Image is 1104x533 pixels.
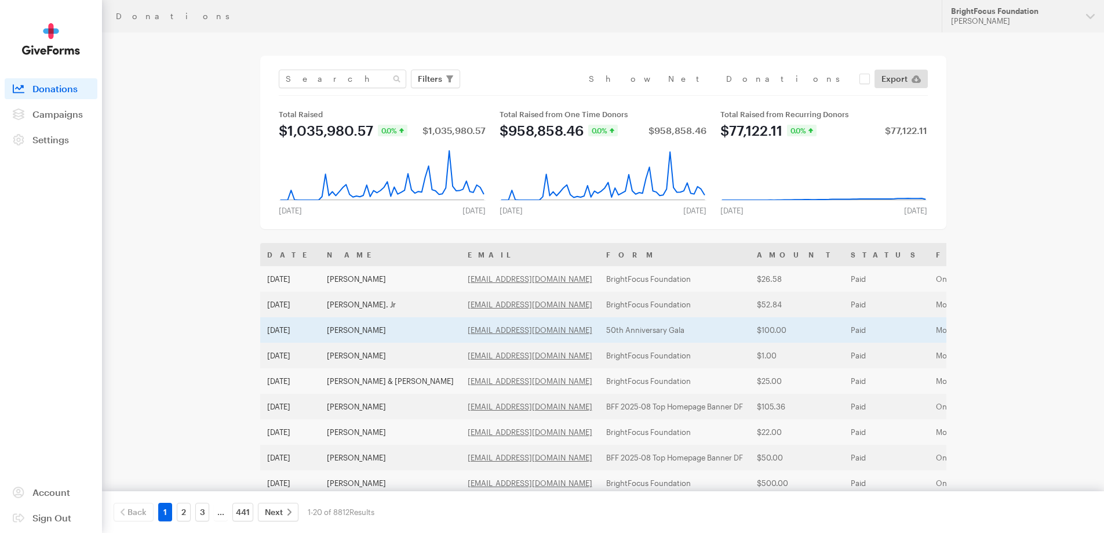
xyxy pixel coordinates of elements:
a: Campaigns [5,104,97,125]
td: [DATE] [260,419,320,445]
td: [DATE] [260,394,320,419]
a: [EMAIL_ADDRESS][DOMAIN_NAME] [468,478,592,488]
div: $77,122.11 [885,126,927,135]
a: [EMAIL_ADDRESS][DOMAIN_NAME] [468,453,592,462]
td: One time [929,394,1062,419]
th: Email [461,243,599,266]
a: Next [258,503,298,521]
td: BrightFocus Foundation [599,266,750,292]
span: Sign Out [32,512,71,523]
a: Settings [5,129,97,150]
td: [PERSON_NAME] [320,419,461,445]
a: Donations [5,78,97,99]
a: 441 [232,503,253,521]
td: [PERSON_NAME] [320,317,461,343]
a: [EMAIL_ADDRESS][DOMAIN_NAME] [468,300,592,309]
td: Paid [844,419,929,445]
td: BFF 2025-08 Top Homepage Banner DF [599,445,750,470]
td: Monthly [929,419,1062,445]
td: Paid [844,368,929,394]
span: Export [881,72,908,86]
a: [EMAIL_ADDRESS][DOMAIN_NAME] [468,274,592,284]
div: Total Raised from One Time Donors [500,110,706,119]
span: Filters [418,72,442,86]
span: Results [349,507,374,517]
div: 0.0% [588,125,618,136]
td: [DATE] [260,266,320,292]
td: $1.00 [750,343,844,368]
td: [PERSON_NAME]. Jr [320,292,461,317]
td: One time [929,470,1062,496]
div: 1-20 of 8812 [308,503,374,521]
td: Paid [844,394,929,419]
td: [DATE] [260,470,320,496]
th: Status [844,243,929,266]
span: Account [32,487,70,498]
td: BrightFocus Foundation [599,368,750,394]
td: [PERSON_NAME] [320,343,461,368]
td: BrightFocus Foundation [599,419,750,445]
td: Monthly [929,343,1062,368]
div: [DATE] [713,206,750,215]
td: [PERSON_NAME] [320,394,461,419]
div: [DATE] [272,206,309,215]
a: [EMAIL_ADDRESS][DOMAIN_NAME] [468,351,592,360]
td: $500.00 [750,470,844,496]
span: Settings [32,134,69,145]
th: Amount [750,243,844,266]
a: [EMAIL_ADDRESS][DOMAIN_NAME] [468,427,592,437]
td: Paid [844,266,929,292]
a: Account [5,482,97,503]
td: Paid [844,445,929,470]
td: Paid [844,317,929,343]
div: 0.0% [378,125,407,136]
td: [PERSON_NAME] [320,470,461,496]
button: Filters [411,70,460,88]
div: Total Raised from Recurring Donors [720,110,927,119]
td: $22.00 [750,419,844,445]
td: BrightFocus Foundation [599,343,750,368]
td: [DATE] [260,368,320,394]
div: [DATE] [897,206,934,215]
div: $1,035,980.57 [279,124,373,137]
div: [DATE] [456,206,493,215]
div: [PERSON_NAME] [951,16,1077,26]
td: Paid [844,343,929,368]
td: $25.00 [750,368,844,394]
div: 0.0% [787,125,817,136]
div: BrightFocus Foundation [951,6,1077,16]
td: Paid [844,470,929,496]
td: BrightFocus Foundation [599,292,750,317]
th: Name [320,243,461,266]
a: 3 [195,503,209,521]
a: Export [875,70,928,88]
div: $1,035,980.57 [422,126,486,135]
td: One time [929,266,1062,292]
img: GiveForms [22,23,80,55]
div: $958,858.46 [648,126,706,135]
td: [DATE] [260,292,320,317]
th: Form [599,243,750,266]
a: [EMAIL_ADDRESS][DOMAIN_NAME] [468,376,592,386]
td: [PERSON_NAME] [320,266,461,292]
td: One time [929,445,1062,470]
td: [PERSON_NAME] & [PERSON_NAME] [320,368,461,394]
div: [DATE] [493,206,530,215]
td: [DATE] [260,445,320,470]
div: $77,122.11 [720,124,782,137]
td: $26.58 [750,266,844,292]
th: Frequency [929,243,1062,266]
span: Donations [32,83,78,94]
td: $52.84 [750,292,844,317]
div: Total Raised [279,110,486,119]
span: Next [265,505,283,519]
div: [DATE] [676,206,713,215]
a: [EMAIL_ADDRESS][DOMAIN_NAME] [468,402,592,411]
div: $958,858.46 [500,124,584,137]
td: BrightFocus Foundation [599,470,750,496]
td: [DATE] [260,343,320,368]
td: BFF 2025-08 Top Homepage Banner DF [599,394,750,419]
span: Campaigns [32,108,83,119]
input: Search Name & Email [279,70,406,88]
td: $50.00 [750,445,844,470]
